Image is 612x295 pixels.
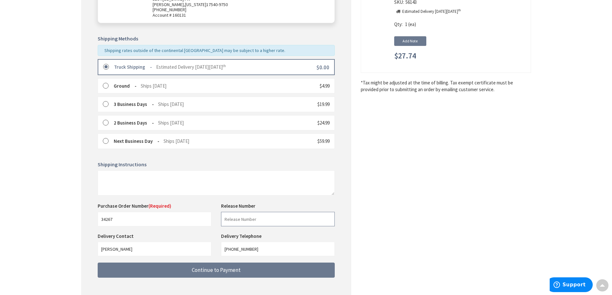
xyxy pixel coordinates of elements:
strong: 2 Business Days [114,120,154,126]
p: Estimated Delivery [DATE][DATE] [402,9,461,15]
span: 17540-9750 [206,2,228,7]
strong: 3 Business Days [114,101,154,107]
span: $27.74 [394,52,416,60]
span: $4.99 [320,83,330,89]
span: $19.99 [317,101,330,107]
strong: Ground [114,83,137,89]
span: (Required) [148,203,171,209]
span: [US_STATE] [185,2,206,7]
span: Ships [DATE] [158,101,184,107]
input: Release Number [221,212,335,226]
label: Delivery Telephone [221,233,263,239]
span: Continue to Payment [192,266,241,273]
sup: th [223,64,226,68]
h5: Shipping Methods [98,36,335,42]
span: (ea) [408,21,416,27]
input: Purchase Order Number [98,212,211,226]
iframe: Opens a widget where you can find more information [550,277,593,293]
span: Shipping Instructions [98,161,146,168]
span: Ships [DATE] [158,120,184,126]
span: [PHONE_NUMBER] [153,7,186,13]
span: [PERSON_NAME], [153,2,185,7]
span: 1 [405,21,407,27]
sup: th [458,8,461,12]
strong: Truck Shipping [114,64,152,70]
span: $0.00 [316,64,329,71]
span: Account # 160131 [153,13,323,18]
span: Shipping rates outside of the continental [GEOGRAPHIC_DATA] may be subject to a higher rate. [104,48,285,53]
: *Tax might be adjusted at the time of billing. Tax exempt certificate must be provided prior to s... [361,79,531,93]
span: $24.99 [317,120,330,126]
span: $59.99 [317,138,330,144]
button: Continue to Payment [98,263,335,278]
label: Purchase Order Number [98,203,171,209]
span: Estimated Delivery [DATE][DATE] [156,64,226,70]
strong: Next Business Day [114,138,159,144]
span: Ships [DATE] [141,83,166,89]
span: Qty [394,21,402,27]
label: Delivery Contact [98,233,135,239]
span: Ships [DATE] [164,138,189,144]
label: Release Number [221,203,255,209]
